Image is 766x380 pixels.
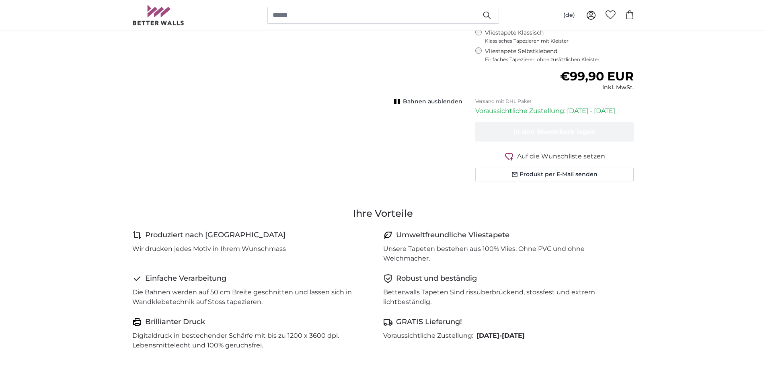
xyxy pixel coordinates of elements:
button: (de) [557,8,581,23]
span: Auf die Wunschliste setzen [517,152,605,161]
h4: Einfache Verarbeitung [145,273,226,284]
p: Versand mit DHL Paket [475,98,634,105]
button: Produkt per E-Mail senden [475,168,634,181]
h4: GRATIS Lieferung! [396,316,462,328]
p: Voraussichtliche Zustellung: [383,331,473,341]
h4: Produziert nach [GEOGRAPHIC_DATA] [145,230,285,241]
span: In den Warenkorb legen [513,128,596,136]
h4: Robust und beständig [396,273,477,284]
button: Auf die Wunschliste setzen [475,151,634,161]
h3: Ihre Vorteile [132,207,634,220]
p: Betterwalls Tapeten Sind rissüberbrückend, stossfest und extrem lichtbeständig. [383,288,628,307]
span: €99,90 EUR [560,69,634,84]
button: Bahnen ausblenden [392,96,462,107]
h4: Brillianter Druck [145,316,205,328]
p: Wir drucken jedes Motiv in Ihrem Wunschmass [132,244,286,254]
div: inkl. MwSt. [560,84,634,92]
span: Einfaches Tapezieren ohne zusätzlichen Kleister [485,56,634,63]
p: Digitaldruck in bestechender Schärfe mit bis zu 1200 x 3600 dpi. Lebensmittelecht und 100% geruch... [132,331,377,350]
p: Die Bahnen werden auf 50 cm Breite geschnitten und lassen sich in Wandklebetechnik auf Stoss tape... [132,288,377,307]
p: Voraussichtliche Zustellung: [DATE] - [DATE] [475,106,634,116]
label: Vliestapete Klassisch [485,29,627,44]
h4: Umweltfreundliche Vliestapete [396,230,509,241]
p: Unsere Tapeten bestehen aus 100% Vlies. Ohne PVC und ohne Weichmacher. [383,244,628,263]
label: Vliestapete Selbstklebend [485,47,634,63]
b: - [476,332,525,339]
span: [DATE] [502,332,525,339]
span: Klassisches Tapezieren mit Kleister [485,38,627,44]
span: [DATE] [476,332,499,339]
img: Betterwalls [132,5,185,25]
span: Bahnen ausblenden [403,98,462,106]
button: In den Warenkorb legen [475,122,634,142]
